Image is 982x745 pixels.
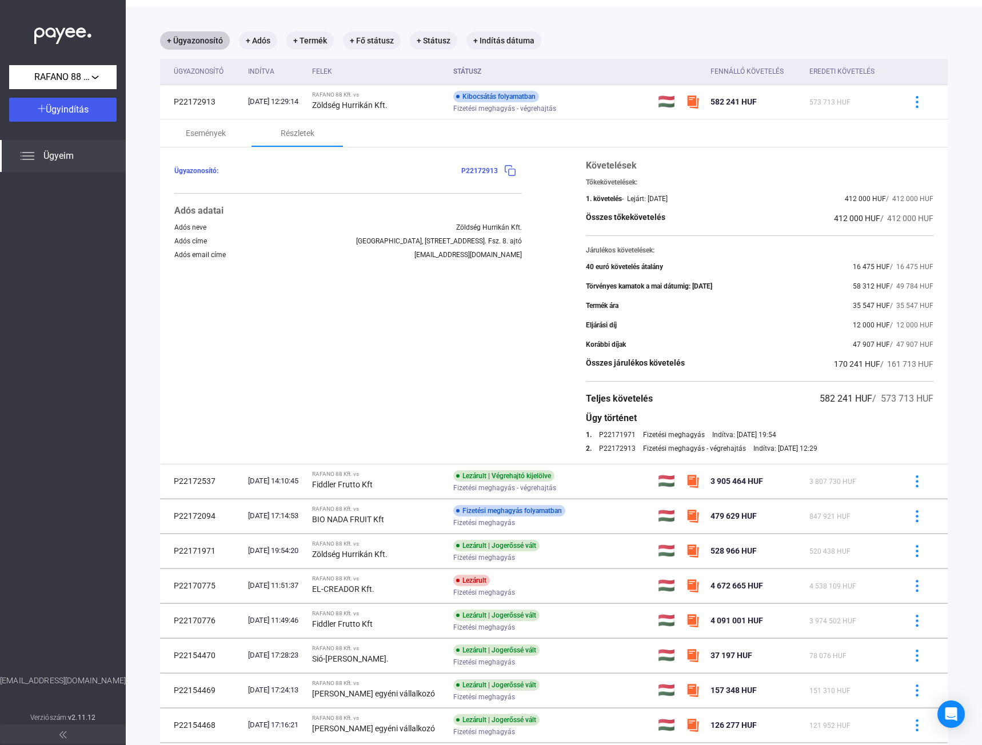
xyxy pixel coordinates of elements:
img: szamlazzhu-mini [686,648,700,662]
span: 157 348 HUF [710,686,757,695]
td: P22172913 [160,85,243,119]
td: P22154469 [160,673,243,707]
span: / 49 784 HUF [890,282,933,290]
img: szamlazzhu-mini [686,474,700,488]
td: 🇭🇺 [653,534,681,568]
span: 47 907 HUF [853,341,890,349]
span: 528 966 HUF [710,546,757,555]
mat-chip: + Ügyazonosító [160,31,230,50]
img: more-blue [911,580,923,592]
span: 12 000 HUF [853,321,890,329]
a: P22171971 [599,431,636,439]
span: 4 091 001 HUF [710,616,763,625]
img: more-blue [911,545,923,557]
img: szamlazzhu-mini [686,683,700,697]
button: more-blue [905,504,929,528]
span: 573 713 HUF [809,98,851,106]
img: plus-white.svg [38,105,46,113]
strong: BIO NADA FRUIT Kft [312,515,384,524]
div: Lezárult | Végrehajtó kijelölve [453,470,554,482]
div: Adós adatai [174,204,522,218]
div: 2. [586,444,592,452]
img: list.svg [21,149,34,163]
td: P22154468 [160,708,243,742]
div: RAFANO 88 Kft. vs [312,540,444,547]
span: 58 312 HUF [853,282,890,290]
div: Korábbi díjak [586,341,626,349]
strong: Sió-[PERSON_NAME]. [312,654,389,663]
button: more-blue [905,539,929,563]
div: Ügyazonosító [174,65,223,78]
img: more-blue [911,510,923,522]
div: [DATE] 17:16:21 [248,719,302,731]
div: - Lejárt: [DATE] [622,195,668,203]
td: 🇭🇺 [653,638,681,672]
span: Ügyeim [43,149,74,163]
div: Fennálló követelés [710,65,784,78]
div: RAFANO 88 Kft. vs [312,471,444,478]
strong: [PERSON_NAME] egyéni vállalkozó [312,689,435,698]
img: white-payee-white-dot.svg [34,21,91,45]
span: / 412 000 HUF [886,195,933,203]
td: P22170775 [160,568,243,603]
img: more-blue [911,96,923,108]
span: 126 277 HUF [710,720,757,730]
strong: v2.11.12 [68,714,95,722]
td: 🇭🇺 [653,673,681,707]
div: Követelések [586,159,933,173]
span: 3 807 730 HUF [809,478,856,486]
strong: EL-CREADOR Kft. [312,584,374,594]
img: szamlazzhu-mini [686,579,700,592]
span: 3 905 464 HUF [710,476,763,486]
span: 4 538 109 HUF [809,582,856,590]
td: P22171971 [160,534,243,568]
img: szamlazzhu-mini [686,95,700,109]
div: Adós neve [174,223,206,231]
div: Adós címe [174,237,207,245]
div: Lezárult | Jogerőssé vált [453,644,540,656]
button: more-blue [905,90,929,114]
div: Fennálló követelés [710,65,800,78]
div: Ügy történet [586,411,933,425]
img: szamlazzhu-mini [686,614,700,627]
div: Teljes követelés [586,392,653,406]
div: RAFANO 88 Kft. vs [312,91,444,98]
div: Zöldség Hurrikán Kft. [456,223,522,231]
div: Járulékos követelések: [586,246,933,254]
span: 16 475 HUF [853,263,890,271]
button: RAFANO 88 Kft. [9,65,117,89]
span: 35 547 HUF [853,302,890,310]
td: 🇭🇺 [653,464,681,498]
div: [DATE] 11:51:37 [248,580,302,591]
span: Fizetési meghagyás [453,586,515,599]
div: Fizetési meghagyás folyamatban [453,505,565,516]
button: more-blue [905,678,929,702]
img: szamlazzhu-mini [686,718,700,732]
button: more-blue [905,608,929,632]
button: more-blue [905,574,929,598]
td: 🇭🇺 [653,708,681,742]
div: [DATE] 19:54:20 [248,545,302,556]
button: more-blue [905,713,929,737]
div: Összes járulékos követelés [586,357,685,371]
span: 582 241 HUF [710,97,757,106]
div: Indítva [248,65,302,78]
span: 847 921 HUF [809,512,851,520]
div: Fizetési meghagyás [643,431,705,439]
span: Fizetési meghagyás - végrehajtás [453,481,556,495]
div: Tőkekövetelések: [586,178,933,186]
td: 🇭🇺 [653,499,681,533]
div: RAFANO 88 Kft. vs [312,575,444,582]
button: copy-blue [498,159,522,183]
div: [DATE] 11:49:46 [248,615,302,626]
span: 37 197 HUF [710,651,752,660]
span: 4 672 665 HUF [710,581,763,590]
td: P22172094 [160,499,243,533]
div: [EMAIL_ADDRESS][DOMAIN_NAME] [414,251,522,259]
img: more-blue [911,684,923,696]
span: Fizetési meghagyás - végrehajtás [453,102,556,115]
td: P22172537 [160,464,243,498]
span: Ügyindítás [46,104,89,115]
div: Indítva: [DATE] 19:54 [712,431,776,439]
img: arrow-double-left-grey.svg [59,731,66,738]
